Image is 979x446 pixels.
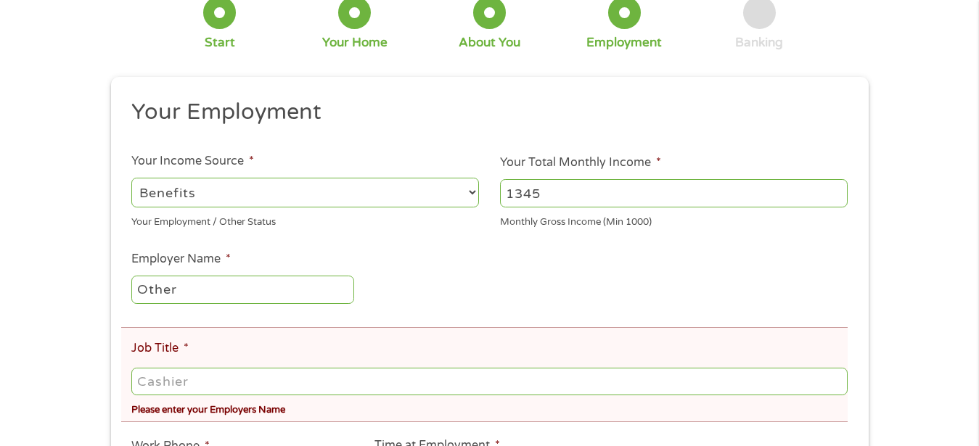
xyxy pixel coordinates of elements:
[131,398,847,418] div: Please enter your Employers Name
[131,341,189,356] label: Job Title
[131,154,254,169] label: Your Income Source
[131,210,479,229] div: Your Employment / Other Status
[205,35,235,51] div: Start
[131,252,231,267] label: Employer Name
[131,276,353,303] input: Walmart
[500,179,848,207] input: 1800
[500,155,661,170] label: Your Total Monthly Income
[586,35,662,51] div: Employment
[500,210,848,229] div: Monthly Gross Income (Min 1000)
[131,98,837,127] h2: Your Employment
[459,35,520,51] div: About You
[735,35,783,51] div: Banking
[322,35,388,51] div: Your Home
[131,368,847,395] input: Cashier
